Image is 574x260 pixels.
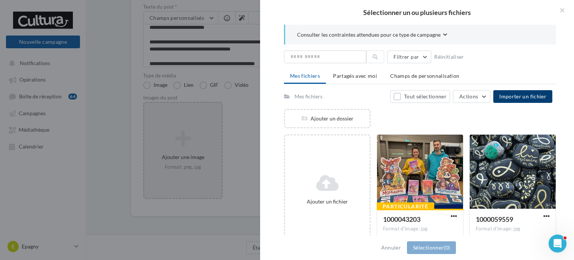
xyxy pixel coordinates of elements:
[493,90,552,103] button: Importer un fichier
[285,115,370,122] div: Ajouter un dossier
[378,243,404,252] button: Annuler
[377,202,434,211] div: Particularité
[499,93,546,100] span: Importer un fichier
[459,93,478,100] span: Actions
[387,51,431,63] button: Filtrer par
[294,93,323,100] div: Mes fichiers
[476,215,513,223] span: 1000059559
[444,244,450,251] span: (0)
[431,52,467,61] button: Réinitialiser
[453,90,490,103] button: Actions
[407,241,456,254] button: Sélectionner(0)
[333,73,377,79] span: Partagés avec moi
[297,31,447,40] button: Consulter les contraintes attendues pour ce type de campagne
[476,226,550,232] div: Format d'image: jpg
[549,235,567,253] iframe: Intercom live chat
[383,226,457,232] div: Format d'image: jpg
[297,31,441,39] span: Consulter les contraintes attendues pour ce type de campagne
[272,9,562,16] h2: Sélectionner un ou plusieurs fichiers
[383,215,420,223] span: 1000043203
[288,198,367,205] div: Ajouter un fichier
[290,73,320,79] span: Mes fichiers
[390,73,459,79] span: Champs de personnalisation
[390,90,450,103] button: Tout sélectionner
